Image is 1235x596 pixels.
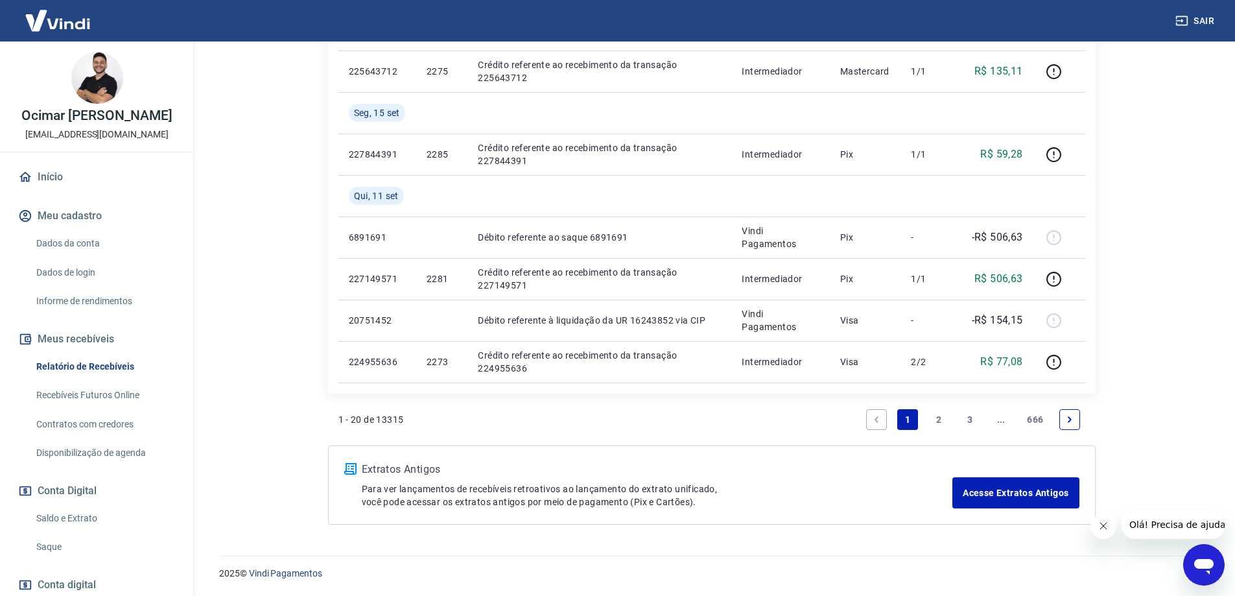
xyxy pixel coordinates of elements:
[952,477,1079,508] a: Acesse Extratos Antigos
[38,576,96,594] span: Conta digital
[840,272,891,285] p: Pix
[31,288,178,315] a: Informe de rendimentos
[16,325,178,353] button: Meus recebíveis
[742,272,819,285] p: Intermediador
[911,272,949,285] p: 1/1
[338,413,404,426] p: 1 - 20 de 13315
[362,483,953,508] p: Para ver lançamentos de recebíveis retroativos ao lançamento do extrato unificado, você pode aces...
[427,272,457,285] p: 2281
[861,404,1085,435] ul: Pagination
[31,505,178,532] a: Saldo e Extrato
[866,409,887,430] a: Previous page
[742,224,819,250] p: Vindi Pagamentos
[349,148,406,161] p: 227844391
[897,409,918,430] a: Page 1 is your current page
[349,65,406,78] p: 225643712
[478,349,721,375] p: Crédito referente ao recebimento da transação 224955636
[478,266,721,292] p: Crédito referente ao recebimento da transação 227149571
[8,9,109,19] span: Olá! Precisa de ajuda?
[928,409,949,430] a: Page 2
[21,109,172,123] p: Ocimar [PERSON_NAME]
[742,65,819,78] p: Intermediador
[31,534,178,560] a: Saque
[1090,513,1116,539] iframe: Fechar mensagem
[31,230,178,257] a: Dados da conta
[16,163,178,191] a: Início
[219,567,1204,580] p: 2025 ©
[31,259,178,286] a: Dados de login
[840,148,891,161] p: Pix
[742,148,819,161] p: Intermediador
[911,65,949,78] p: 1/1
[1122,510,1225,539] iframe: Mensagem da empresa
[911,355,949,368] p: 2/2
[478,231,721,244] p: Débito referente ao saque 6891691
[354,189,399,202] span: Qui, 11 set
[427,355,457,368] p: 2273
[16,477,178,505] button: Conta Digital
[840,231,891,244] p: Pix
[16,1,100,40] img: Vindi
[959,409,980,430] a: Page 3
[911,148,949,161] p: 1/1
[349,314,406,327] p: 20751452
[1173,9,1219,33] button: Sair
[742,355,819,368] p: Intermediador
[478,314,721,327] p: Débito referente à liquidação da UR 16243852 via CIP
[249,568,322,578] a: Vindi Pagamentos
[478,141,721,167] p: Crédito referente ao recebimento da transação 227844391
[16,202,178,230] button: Meu cadastro
[911,231,949,244] p: -
[1059,409,1080,430] a: Next page
[840,314,891,327] p: Visa
[427,148,457,161] p: 2285
[362,462,953,477] p: Extratos Antigos
[1022,409,1048,430] a: Page 666
[911,314,949,327] p: -
[31,440,178,466] a: Disponibilização de agenda
[972,313,1023,328] p: -R$ 154,15
[349,272,406,285] p: 227149571
[31,411,178,438] a: Contratos com credores
[344,463,357,475] img: ícone
[974,64,1023,79] p: R$ 135,11
[980,147,1022,162] p: R$ 59,28
[840,65,891,78] p: Mastercard
[972,230,1023,245] p: -R$ 506,63
[478,58,721,84] p: Crédito referente ao recebimento da transação 225643712
[1183,544,1225,586] iframe: Botão para abrir a janela de mensagens
[71,52,123,104] img: a2e542bc-1054-4b2e-82fa-4e2c783173f8.jpeg
[742,307,819,333] p: Vindi Pagamentos
[349,231,406,244] p: 6891691
[980,354,1022,370] p: R$ 77,08
[840,355,891,368] p: Visa
[25,128,169,141] p: [EMAIL_ADDRESS][DOMAIN_NAME]
[354,106,400,119] span: Seg, 15 set
[974,271,1023,287] p: R$ 506,63
[31,382,178,409] a: Recebíveis Futuros Online
[31,353,178,380] a: Relatório de Recebíveis
[427,65,457,78] p: 2275
[349,355,406,368] p: 224955636
[991,409,1011,430] a: Jump forward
